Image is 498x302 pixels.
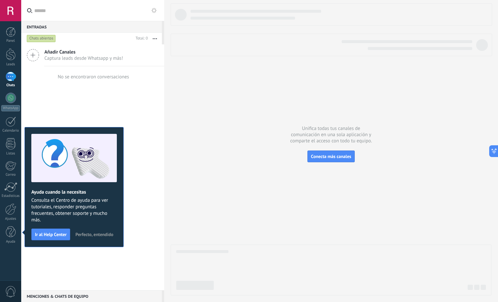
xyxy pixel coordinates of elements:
span: Ir al Help Center [35,232,67,237]
div: WhatsApp [1,105,20,111]
div: Chats [1,83,20,87]
button: Perfecto, entendido [72,230,116,239]
div: Total: 0 [133,35,148,42]
div: Ayuda [1,240,20,244]
span: Añadir Canales [44,49,123,55]
div: Estadísticas [1,194,20,198]
div: Leads [1,62,20,67]
div: Chats abiertos [27,35,56,42]
span: Conecta más canales [311,153,351,159]
span: Captura leads desde Whatsapp y más! [44,55,123,61]
button: Ir al Help Center [31,229,70,240]
button: Conecta más canales [307,151,355,162]
div: Panel [1,39,20,43]
div: Correo [1,173,20,177]
span: Perfecto, entendido [75,232,113,237]
div: Listas [1,151,20,156]
div: Entradas [21,21,162,33]
h2: Ayuda cuando la necesitas [31,189,117,195]
div: Ajustes [1,217,20,221]
span: Consulta el Centro de ayuda para ver tutoriales, responder preguntas frecuentes, obtener soporte ... [31,197,117,223]
div: Calendario [1,129,20,133]
div: Menciones & Chats de equipo [21,290,162,302]
div: No se encontraron conversaciones [58,74,129,80]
